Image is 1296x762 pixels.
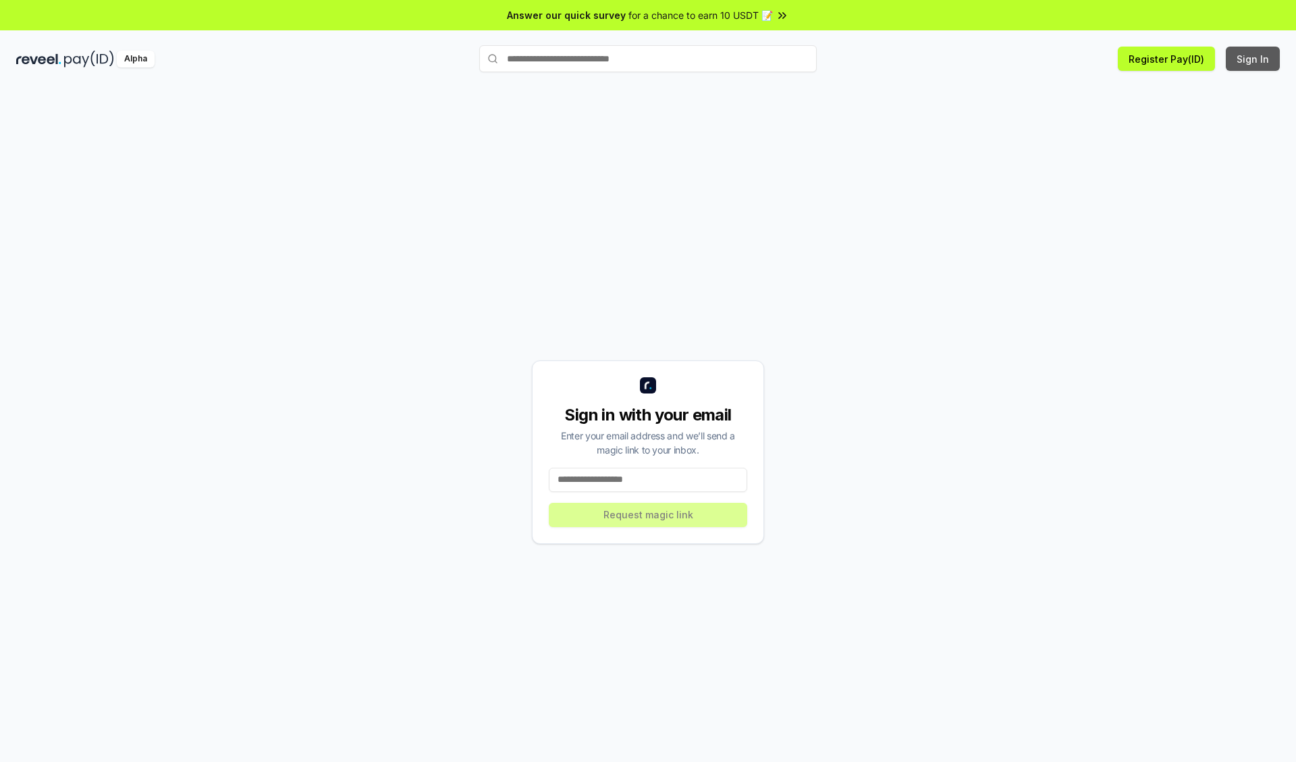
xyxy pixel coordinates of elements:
[16,51,61,67] img: reveel_dark
[640,377,656,393] img: logo_small
[1226,47,1280,71] button: Sign In
[507,8,626,22] span: Answer our quick survey
[628,8,773,22] span: for a chance to earn 10 USDT 📝
[549,404,747,426] div: Sign in with your email
[64,51,114,67] img: pay_id
[117,51,155,67] div: Alpha
[549,429,747,457] div: Enter your email address and we’ll send a magic link to your inbox.
[1118,47,1215,71] button: Register Pay(ID)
